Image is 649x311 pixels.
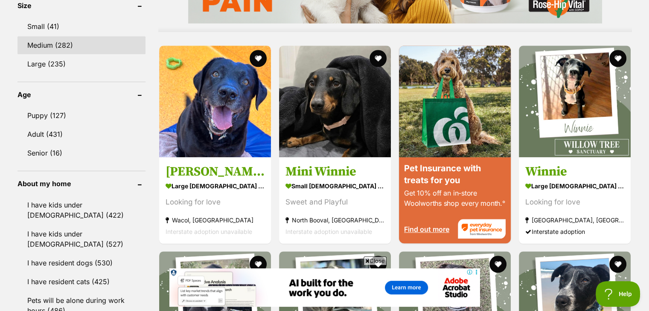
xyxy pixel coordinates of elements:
h3: [PERSON_NAME] [166,163,265,179]
a: Large (235) [17,55,146,73]
a: I have kids under [DEMOGRAPHIC_DATA] (422) [17,196,146,224]
img: Mini Winnie - Dachshund (Miniature Smooth Haired) Dog [279,46,391,157]
img: consumer-privacy-logo.png [1,1,8,8]
img: Mason - Labrador Retriever Dog [159,46,271,157]
a: Adult (431) [17,125,146,143]
strong: small [DEMOGRAPHIC_DATA] Dog [285,179,384,192]
span: Interstate adoption unavailable [285,227,372,235]
a: Winnie large [DEMOGRAPHIC_DATA] Dog Looking for love [GEOGRAPHIC_DATA], [GEOGRAPHIC_DATA] Interst... [519,157,631,243]
a: Puppy (127) [17,107,146,124]
a: I have resident dogs (530) [17,254,146,272]
div: Interstate adoption [525,225,624,237]
strong: large [DEMOGRAPHIC_DATA] Dog [525,179,624,192]
a: I have kids under [DEMOGRAPHIC_DATA] (527) [17,225,146,253]
iframe: Advertisement [169,268,480,307]
button: favourite [370,50,387,67]
strong: [GEOGRAPHIC_DATA], [GEOGRAPHIC_DATA] [525,214,624,225]
a: Medium (282) [17,36,146,54]
header: About my home [17,180,146,187]
span: Interstate adoption unavailable [166,227,252,235]
strong: Wacol, [GEOGRAPHIC_DATA] [166,214,265,225]
button: favourite [250,256,267,273]
iframe: Help Scout Beacon - Open [596,281,640,307]
a: I have resident cats (425) [17,273,146,291]
button: favourite [250,50,267,67]
button: favourite [610,50,627,67]
a: Senior (16) [17,144,146,162]
a: [PERSON_NAME] large [DEMOGRAPHIC_DATA] Dog Looking for love Wacol, [GEOGRAPHIC_DATA] Interstate a... [159,157,271,243]
span: Close [364,256,387,265]
button: favourite [370,256,387,273]
h3: Mini Winnie [285,163,384,179]
button: favourite [610,256,627,273]
img: Winnie - Irish Wolfhound Dog [519,46,631,157]
div: Sweet and Playful [285,196,384,207]
header: Age [17,91,146,98]
button: favourite [489,256,506,273]
h3: Winnie [525,163,624,179]
a: Mini Winnie small [DEMOGRAPHIC_DATA] Dog Sweet and Playful North Booval, [GEOGRAPHIC_DATA] Inters... [279,157,391,243]
div: Looking for love [525,196,624,207]
div: Looking for love [166,196,265,207]
a: Small (41) [17,17,146,35]
strong: large [DEMOGRAPHIC_DATA] Dog [166,179,265,192]
header: Size [17,2,146,9]
strong: North Booval, [GEOGRAPHIC_DATA] [285,214,384,225]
